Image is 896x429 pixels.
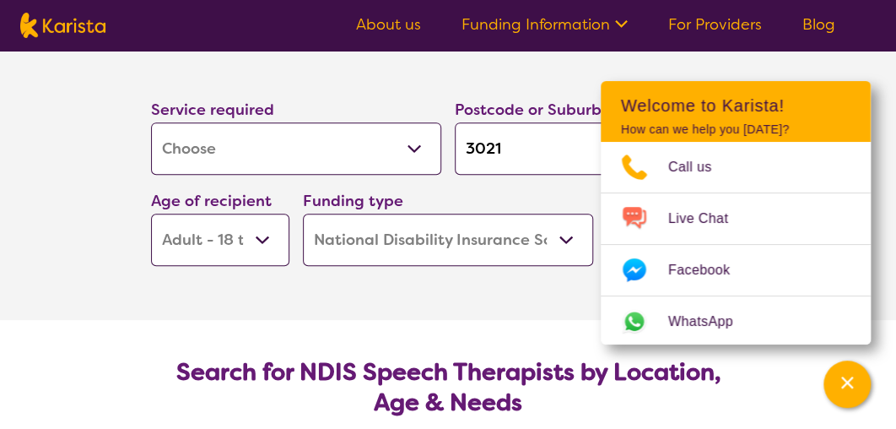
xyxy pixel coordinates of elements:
[356,14,421,35] a: About us
[621,95,850,116] h2: Welcome to Karista!
[668,258,750,283] span: Facebook
[601,142,871,347] ul: Choose channel
[668,14,762,35] a: For Providers
[601,296,871,347] a: Web link opens in a new tab.
[151,100,274,120] label: Service required
[621,122,850,137] p: How can we help you [DATE]?
[668,206,748,231] span: Live Chat
[668,155,732,180] span: Call us
[601,81,871,345] div: Channel Menu
[20,13,105,38] img: Karista logo
[455,100,602,120] label: Postcode or Suburb
[823,361,871,408] button: Channel Menu
[802,14,835,35] a: Blog
[668,309,753,334] span: WhatsApp
[165,357,731,418] h2: Search for NDIS Speech Therapists by Location, Age & Needs
[455,122,745,175] input: Type
[151,191,272,211] label: Age of recipient
[303,191,403,211] label: Funding type
[461,14,628,35] a: Funding Information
